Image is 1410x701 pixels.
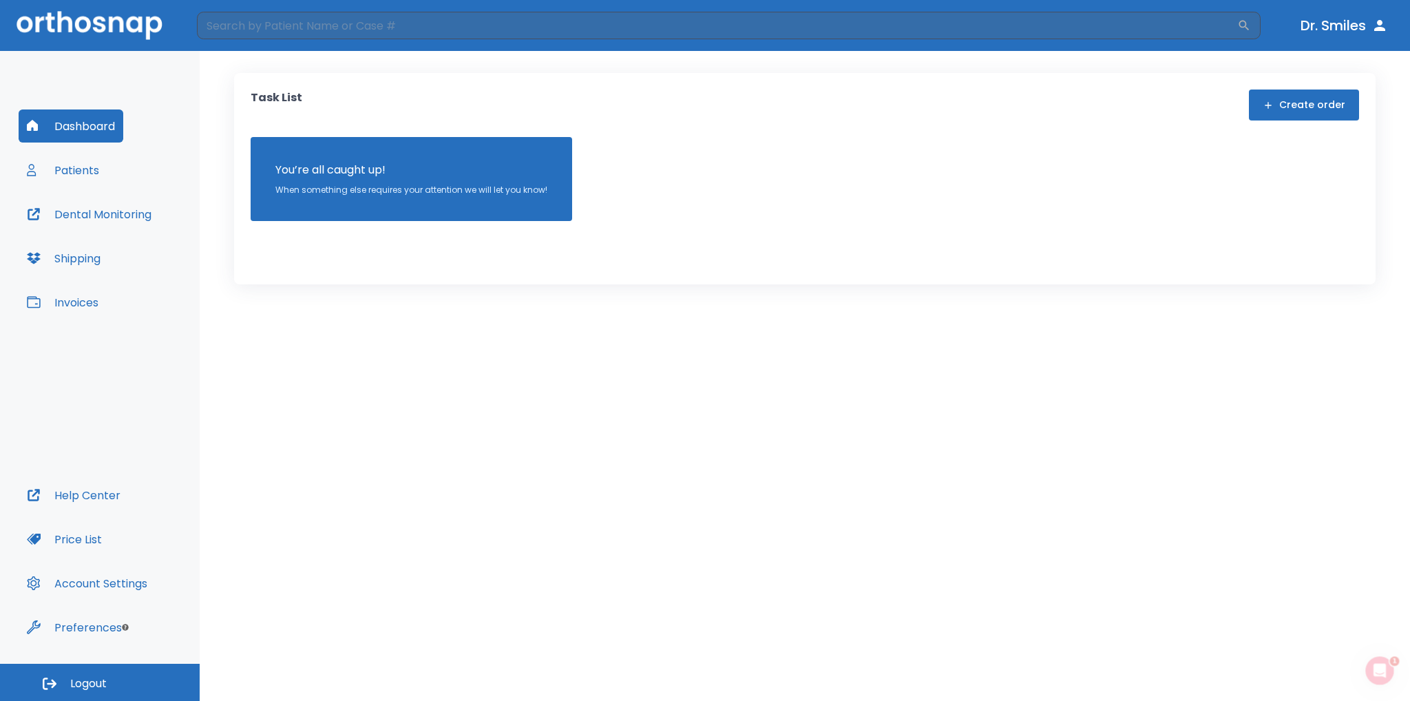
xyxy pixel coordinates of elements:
[19,198,160,231] button: Dental Monitoring
[1363,654,1396,687] iframe: Intercom live chat
[119,621,131,634] div: Tooltip anchor
[19,286,107,319] button: Invoices
[251,90,302,121] p: Task List
[1249,90,1359,121] button: Create order
[197,12,1237,39] input: Search by Patient Name or Case #
[70,676,107,691] span: Logout
[19,523,110,556] button: Price List
[19,479,129,512] button: Help Center
[19,242,109,275] button: Shipping
[1391,654,1402,665] span: 1
[17,11,162,39] img: Orthosnap
[19,109,123,143] button: Dashboard
[19,611,130,644] button: Preferences
[275,162,547,178] p: You’re all caught up!
[19,567,156,600] button: Account Settings
[1295,13,1393,38] button: Dr. Smiles
[275,184,547,196] p: When something else requires your attention we will let you know!
[19,154,107,187] button: Patients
